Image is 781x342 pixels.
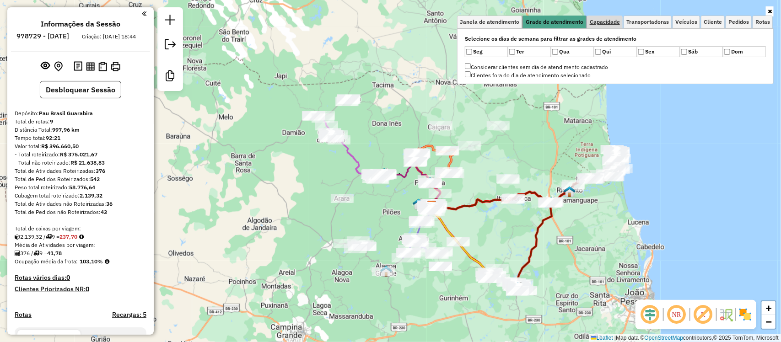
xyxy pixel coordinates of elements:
[420,205,443,214] div: Atividade não roteirizada - PAU BRASIL GUARABIRA
[626,19,669,25] span: Transportadoras
[52,59,65,74] button: Centralizar mapa no depósito ou ponto de apoio
[354,242,377,251] div: Atividade não roteirizada - GOSTINHO DA SERRA
[552,49,558,55] input: Qua
[86,285,89,293] strong: 0
[69,184,95,191] strong: 58.776,64
[79,234,84,240] i: Meta Caixas/viagem: 248,00 Diferença: -10,30
[373,170,396,179] div: Atividade não roteirizada - MERC DO VITAL
[590,19,620,25] span: Capacidade
[15,234,20,240] i: Cubagem total roteirizado
[15,150,146,159] div: - Total roteirizado:
[465,35,766,43] label: Selecione os dias de semana para filtrar as grades de atendimento
[15,109,146,118] div: Depósito:
[508,46,551,57] label: Ter
[675,19,697,25] span: Veículos
[465,71,591,80] label: Clientes fora do dia de atendimento selecionado
[40,81,121,98] button: Desbloquear Sessão
[373,169,396,178] div: Atividade não roteirizada - ALDIZANGELA DIOGO
[60,151,97,158] strong: R$ 375.021,67
[429,262,452,271] div: Atividade não roteirizada - GAME LANCHES
[460,19,519,25] span: Janela de atendimento
[17,32,70,40] h6: 978729 - [DATE]
[15,126,146,134] div: Distância Total:
[41,143,79,150] strong: R$ 396.660,50
[79,32,140,41] div: Criação: [DATE] 18:44
[106,200,113,207] strong: 36
[551,46,594,57] label: Qua
[458,141,481,150] div: Atividade não roteirizada - HORTIFRUTI SaO JOSE
[90,176,100,182] strong: 542
[509,49,515,55] input: Ter
[331,194,354,203] div: Atividade não roteirizada - SUPERMERCADO MENDONC
[429,262,452,271] div: Atividade não roteirizada - SD- BAR DO JOSE ANT
[347,236,370,246] div: Atividade não roteirizada - VENDINHA
[430,121,452,130] div: Atividade não roteirizada - THAIS NASCIMENTO GON
[334,239,356,248] div: Atividade não roteirizada - BAR DO BASTO
[50,118,53,125] strong: 9
[680,46,723,57] label: Sáb
[15,159,146,167] div: - Total não roteirizado:
[465,63,608,71] label: Considerar clientes sem dia de atendimento cadastrado
[66,273,70,282] strong: 0
[738,307,753,322] img: Exibir/Ocultar setores
[413,198,425,210] img: POLÕESZINHO
[15,142,146,150] div: Valor total:
[372,267,395,276] div: Atividade não roteirizada - CARLOS MOTORISTA
[466,49,472,55] input: Seg
[84,60,97,72] button: Visualizar relatório de Roteirização
[41,20,120,28] h4: Informações da Sessão
[762,315,776,329] a: Zoom out
[337,94,360,103] div: Atividade não roteirizada - HULKINHO BAR E PIZZA
[564,186,576,198] img: RIO TINTO
[724,49,730,55] input: Dom
[33,251,39,256] i: Total de rotas
[766,316,772,327] span: −
[80,258,103,265] strong: 103,10%
[353,241,376,251] div: Atividade não roteirizada - MINIMERCEAR JUSSARA
[348,241,371,251] div: Atividade não roteirizada - MERC NOVO LIDER
[373,170,396,179] div: Atividade não roteirizada - ELLEN EMIDIO
[766,6,774,16] a: Ocultar filtros
[15,233,146,241] div: 2.139,32 / 9 =
[545,196,557,208] img: MAMANGUAPE
[15,134,146,142] div: Tempo total:
[336,96,359,106] div: Atividade não roteirizada - ALTAS HORAS
[15,241,146,249] div: Média de Atividades por viagem:
[589,334,781,342] div: Map data © contributors,© 2025 TomTom, Microsoft
[15,224,146,233] div: Total de caixas por viagem:
[465,71,471,77] input: Clientes fora do dia de atendimento selecionado
[15,311,32,319] a: Rotas
[161,35,179,56] a: Exportar sessão
[591,335,613,341] a: Leaflet
[15,208,146,216] div: Total de Pedidos não Roteirizados:
[46,134,60,141] strong: 92:21
[526,19,583,25] span: Grade de atendimento
[637,46,680,57] label: Sex
[430,247,452,256] div: Atividade não roteirizada - TIAGO
[497,175,520,184] div: Atividade não roteirizada - MERCADINHO ELITE
[426,250,449,259] div: Atividade não roteirizada - REST SABOR CASEIRO
[728,19,749,25] span: Pedidos
[15,274,146,282] h4: Rotas vários dias:
[15,258,78,265] span: Ocupação média da frota:
[15,249,146,257] div: 376 / 9 =
[465,46,508,57] label: Seg
[15,167,146,175] div: Total de Atividades Roteirizadas:
[681,49,687,55] input: Sáb
[15,285,146,293] h4: Clientes Priorizados NR:
[425,249,448,258] div: Atividade não roteirizada - SEVERINO DOS RAMOS D
[161,67,179,87] a: Criar modelo
[15,200,146,208] div: Total de Atividades não Roteirizadas:
[46,234,52,240] i: Total de rotas
[15,192,146,200] div: Cubagem total roteirizado:
[351,240,374,249] div: Atividade não roteirizada - MINI BOX SONHO DE DE
[595,49,601,55] input: Qui
[96,167,105,174] strong: 376
[15,175,146,183] div: Total de Pedidos Roteirizados:
[39,110,93,117] strong: Pau Brasil Guarabira
[72,59,84,74] button: Logs desbloquear sessão
[337,95,360,104] div: Atividade não roteirizada - GILSON COSTA
[80,192,102,199] strong: 2.139,32
[15,118,146,126] div: Total de rotas:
